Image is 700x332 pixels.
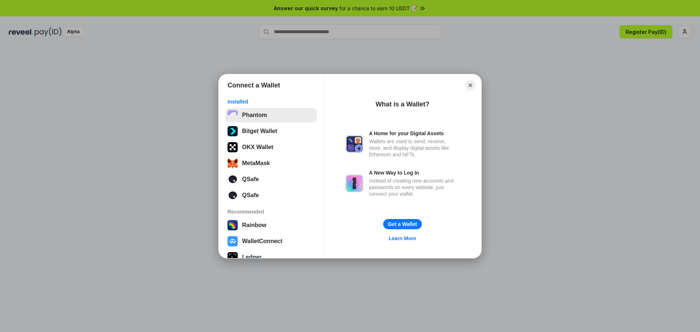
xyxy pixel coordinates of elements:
[225,140,317,155] button: OKX Wallet
[369,169,459,176] div: A New Way to Log In
[227,110,238,120] img: epq2vO3P5aLWl15yRS7Q49p1fHTx2Sgh99jU3kfXv7cnPATIVQHAx5oQs66JWv3SWEjHOsb3kKgmE5WNBxBId7C8gm8wEgOvz...
[225,188,317,203] button: QSafe
[389,235,416,242] div: Learn More
[346,135,363,153] img: svg+xml,%3Csvg%20xmlns%3D%22http%3A%2F%2Fwww.w3.org%2F2000%2Fsvg%22%20fill%3D%22none%22%20viewBox...
[384,234,420,243] a: Learn More
[227,142,238,152] img: 5VZ71FV6L7PA3gg3tXrdQ+DgLhC+75Wq3no69P3MC0NFQpx2lL04Ql9gHK1bRDjsSBIvScBnDTk1WrlGIZBorIDEYJj+rhdgn...
[227,81,280,90] h1: Connect a Wallet
[242,192,259,199] div: QSafe
[242,160,270,167] div: MetaMask
[242,128,277,134] div: Bitget Wallet
[465,80,475,90] button: Close
[227,158,238,168] img: svg+xml;base64,PHN2ZyB3aWR0aD0iMzUiIGhlaWdodD0iMzQiIHZpZXdCb3g9IjAgMCAzNSAzNCIgZmlsbD0ibm9uZSIgeG...
[242,238,283,245] div: WalletConnect
[225,250,317,265] button: Ledger
[227,190,238,200] img: svg+xml;base64,PD94bWwgdmVyc2lvbj0iMS4wIiBlbmNvZGluZz0iVVRGLTgiPz4KPHN2ZyB2ZXJzaW9uPSIxLjEiIHhtbG...
[227,252,238,262] img: svg+xml,%3Csvg%20xmlns%3D%22http%3A%2F%2Fwww.w3.org%2F2000%2Fsvg%22%20width%3D%2228%22%20height%3...
[227,174,238,184] img: svg+xml;base64,PD94bWwgdmVyc2lvbj0iMS4wIiBlbmNvZGluZz0iVVRGLTgiPz4KPHN2ZyB2ZXJzaW9uPSIxLjEiIHhtbG...
[242,112,267,118] div: Phantom
[242,222,267,229] div: Rainbow
[376,100,429,109] div: What is a Wallet?
[227,208,315,215] div: Recommended
[388,221,417,227] div: Get a Wallet
[227,126,238,136] img: svg+xml;base64,PHN2ZyB3aWR0aD0iNTEyIiBoZWlnaHQ9IjUxMiIgdmlld0JveD0iMCAwIDUxMiA1MTIiIGZpbGw9Im5vbm...
[242,176,259,183] div: QSafe
[369,130,459,137] div: A Home for your Digital Assets
[369,138,459,158] div: Wallets are used to send, receive, store, and display digital assets like Ethereum and NFTs.
[227,220,238,230] img: svg+xml,%3Csvg%20width%3D%22120%22%20height%3D%22120%22%20viewBox%3D%220%200%20120%20120%22%20fil...
[346,175,363,192] img: svg+xml,%3Csvg%20xmlns%3D%22http%3A%2F%2Fwww.w3.org%2F2000%2Fsvg%22%20fill%3D%22none%22%20viewBox...
[225,218,317,233] button: Rainbow
[227,236,238,246] img: svg+xml,%3Csvg%20width%3D%2228%22%20height%3D%2228%22%20viewBox%3D%220%200%2028%2028%22%20fill%3D...
[369,177,459,197] div: Instead of creating new accounts and passwords on every website, just connect your wallet.
[225,234,317,249] button: WalletConnect
[242,144,273,151] div: OKX Wallet
[225,124,317,138] button: Bitget Wallet
[225,156,317,171] button: MetaMask
[227,98,315,105] div: Installed
[383,219,422,229] button: Get a Wallet
[225,108,317,122] button: Phantom
[225,172,317,187] button: QSafe
[242,254,261,261] div: Ledger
